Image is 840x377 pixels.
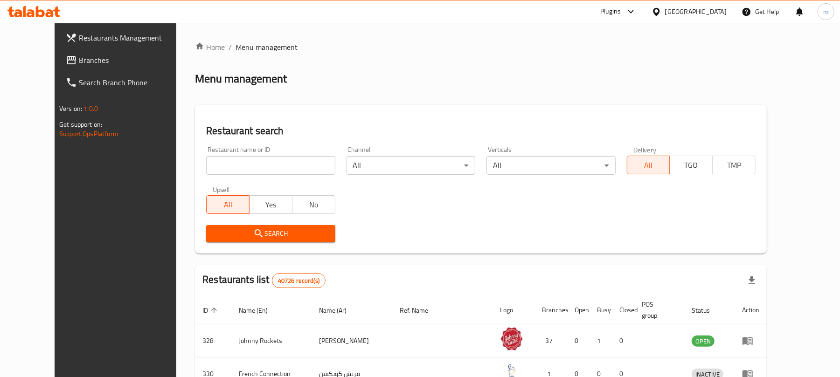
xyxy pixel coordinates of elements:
[231,324,312,357] td: Johnny Rockets
[590,296,612,324] th: Busy
[535,296,567,324] th: Branches
[206,225,335,242] button: Search
[500,327,523,350] img: Johnny Rockets
[79,77,187,88] span: Search Branch Phone
[272,273,326,288] div: Total records count
[712,156,756,174] button: TMP
[229,41,232,53] li: /
[742,335,759,346] div: Menu
[195,41,767,53] nav: breadcrumb
[823,7,829,17] span: m
[253,198,289,212] span: Yes
[735,296,767,324] th: Action
[312,324,393,357] td: [PERSON_NAME]
[58,27,195,49] a: Restaurants Management
[79,32,187,43] span: Restaurants Management
[83,103,98,115] span: 1.0.0
[58,49,195,71] a: Branches
[202,273,326,288] h2: Restaurants list
[210,198,246,212] span: All
[206,156,335,175] input: Search for restaurant name or ID..
[716,158,752,172] span: TMP
[486,156,615,175] div: All
[631,158,666,172] span: All
[741,269,763,292] div: Export file
[692,336,715,347] span: OPEN
[612,296,634,324] th: Closed
[567,324,590,357] td: 0
[692,305,722,316] span: Status
[292,195,335,214] button: No
[59,118,102,130] span: Get support on:
[493,296,535,324] th: Logo
[214,228,327,240] span: Search
[296,198,332,212] span: No
[59,128,118,140] a: Support.OpsPlatform
[673,158,709,172] span: TGO
[213,186,230,192] label: Upsell
[202,305,220,316] span: ID
[195,41,225,53] a: Home
[195,324,231,357] td: 328
[239,305,280,316] span: Name (En)
[400,305,441,316] span: Ref. Name
[633,146,657,153] label: Delivery
[535,324,567,357] td: 37
[642,299,673,321] span: POS group
[627,156,670,174] button: All
[58,71,195,94] a: Search Branch Phone
[59,103,82,115] span: Version:
[272,276,325,285] span: 40726 record(s)
[612,324,634,357] td: 0
[79,55,187,66] span: Branches
[195,71,287,86] h2: Menu management
[236,41,298,53] span: Menu management
[590,324,612,357] td: 1
[206,195,250,214] button: All
[206,124,756,138] h2: Restaurant search
[669,156,713,174] button: TGO
[347,156,475,175] div: All
[249,195,292,214] button: Yes
[567,296,590,324] th: Open
[665,7,727,17] div: [GEOGRAPHIC_DATA]
[600,6,621,17] div: Plugins
[319,305,359,316] span: Name (Ar)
